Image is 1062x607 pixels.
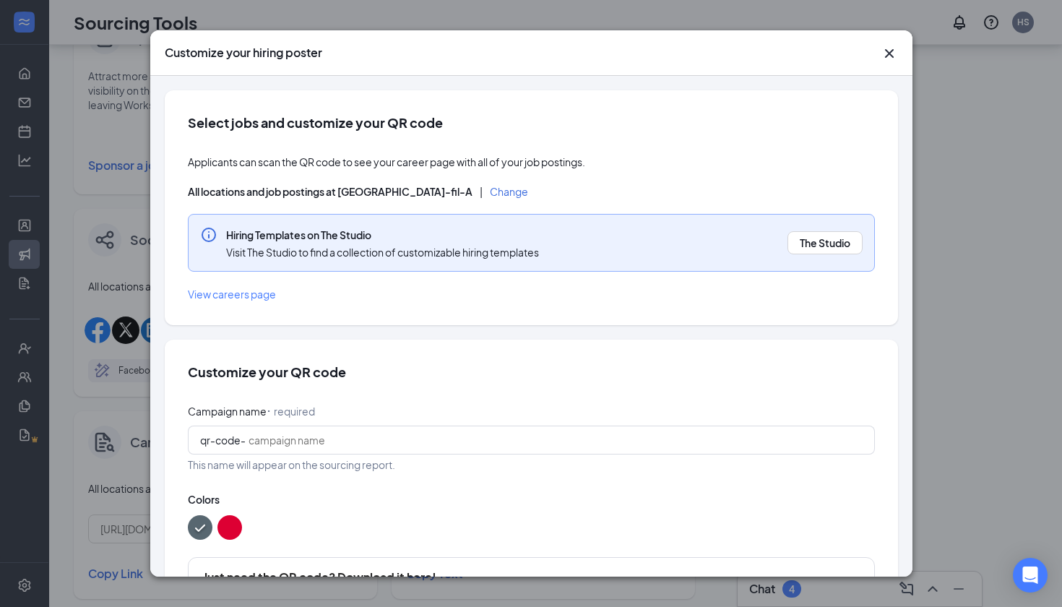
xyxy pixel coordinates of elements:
h3: Customize your hiring poster [165,45,322,61]
button: Close [881,45,898,62]
span: Hiring Templates on The Studio [226,228,539,242]
button: Change [490,186,528,197]
span: Applicants can scan the QR code to see your career page with all of your job postings. [188,155,875,169]
span: Campaign name [188,405,267,418]
span: ⠂ required [267,405,315,418]
svg: Info [200,226,217,244]
span: All locations and job postings at [GEOGRAPHIC_DATA]-fil-A [188,185,472,198]
h5: Just need the QR code? Download it here! [203,569,860,585]
div: | [480,184,483,199]
svg: Cross [881,45,898,62]
button: The Studio [787,231,863,254]
div: Open Intercom Messenger [1013,558,1048,593]
span: qr-code- [200,434,246,447]
a: View careers page [188,286,875,302]
span: Colors [188,492,875,507]
a: The Studio [800,236,850,250]
span: This name will appear on the sourcing report. [188,457,875,472]
button: color button #DD0033 [217,515,242,540]
input: campaign name [249,432,863,448]
h2: Select jobs and customize your QR code [188,113,875,132]
span: Visit The Studio to find a collection of customizable hiring templates [226,245,539,259]
h2: Customize your QR code [188,363,875,381]
button: color button #586770 [188,515,212,540]
span: View careers page [188,288,276,301]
